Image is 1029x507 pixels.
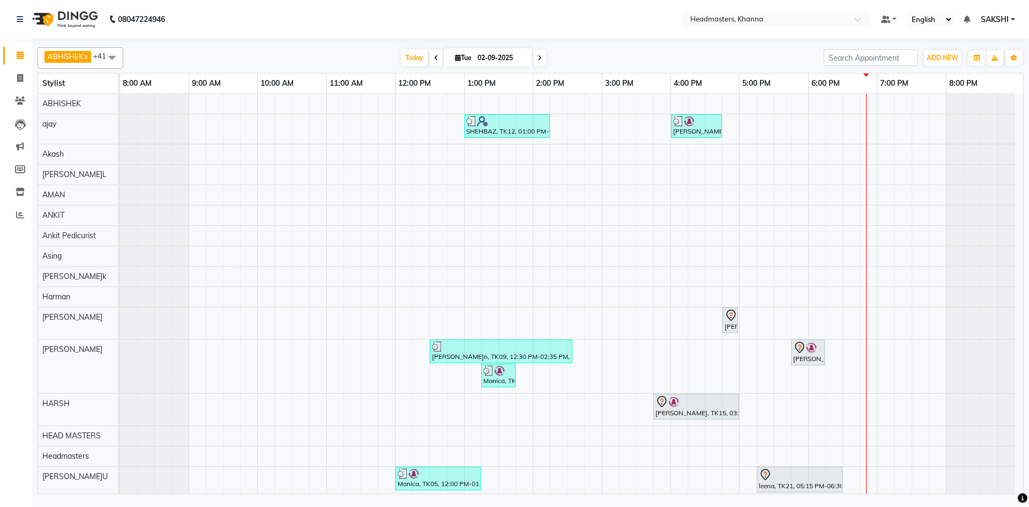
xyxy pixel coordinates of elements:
[42,431,101,440] span: HEAD MASTERS
[792,341,824,364] div: [PERSON_NAME], TK27, 05:45 PM-06:15 PM, HCG-B - BABY BOY HAIR CUT
[654,395,738,418] div: [PERSON_NAME], TK15, 03:45 PM-05:00 PM, RT-ES - Essensity Root Touchup(one inch only)
[120,76,154,91] a: 8:00 AM
[42,312,102,322] span: [PERSON_NAME]
[42,119,56,129] span: ajay
[42,99,81,108] span: ABHISHEK
[118,4,165,34] b: 08047224946
[452,54,474,62] span: Tue
[758,468,841,491] div: leena, TK21, 05:15 PM-06:30 PM, RT-ES - Essensity Root Touchup(one inch only)
[42,251,62,261] span: Asing
[724,309,737,332] div: [PERSON_NAME], TK18, 04:45 PM-04:55 PM, WX-FA-RC - Waxing Full Arms - Premium
[258,76,296,91] a: 10:00 AM
[42,344,102,354] span: [PERSON_NAME]
[877,76,911,91] a: 7:00 PM
[42,451,89,461] span: Headmasters
[533,76,567,91] a: 2:00 PM
[42,170,107,179] span: [PERSON_NAME]L
[602,76,636,91] a: 3:00 PM
[482,365,514,386] div: Manica, TK05, 01:15 PM-01:45 PM, HCL-C - BABY GIRL HAIR CUT
[946,76,980,91] a: 8:00 PM
[401,49,428,66] span: Today
[671,76,705,91] a: 4:00 PM
[189,76,223,91] a: 9:00 AM
[981,14,1009,25] span: SAKSHI
[27,4,101,34] img: logo
[42,190,65,200] span: AMAN
[83,52,88,61] a: x
[672,116,721,136] div: [PERSON_NAME]t, TK17, 04:00 PM-04:45 PM, BRD -[PERSON_NAME]d
[93,52,114,60] span: +41
[465,76,498,91] a: 1:00 PM
[465,116,549,136] div: SHEHBAZ, TK12, 01:00 PM-02:15 PM, BRD-clri - [PERSON_NAME] Color Igora,BRD - [PERSON_NAME]
[42,231,96,240] span: Ankit Pedicurist
[42,399,70,408] span: HARSH
[431,341,571,362] div: [PERSON_NAME]n, TK09, 12:30 PM-02:35 PM, HCG - Hair Cut by Senior Hair Stylist,BRD -[PERSON_NAME]...
[42,292,70,302] span: Harman
[397,468,480,489] div: Manica, TK05, 12:00 PM-01:15 PM, RT-ES - Essensity Root Touchup(one inch only)
[924,50,961,65] button: ADD NEW
[327,76,366,91] a: 11:00 AM
[48,52,83,61] span: ABHISHEK
[474,50,528,66] input: 2025-09-02
[740,76,773,91] a: 5:00 PM
[42,210,64,220] span: ANKIT
[42,78,65,88] span: Stylist
[927,54,958,62] span: ADD NEW
[396,76,434,91] a: 12:00 PM
[42,271,106,281] span: [PERSON_NAME]k
[809,76,842,91] a: 6:00 PM
[42,149,64,159] span: Akash
[42,472,108,481] span: [PERSON_NAME]U
[824,49,918,66] input: Search Appointment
